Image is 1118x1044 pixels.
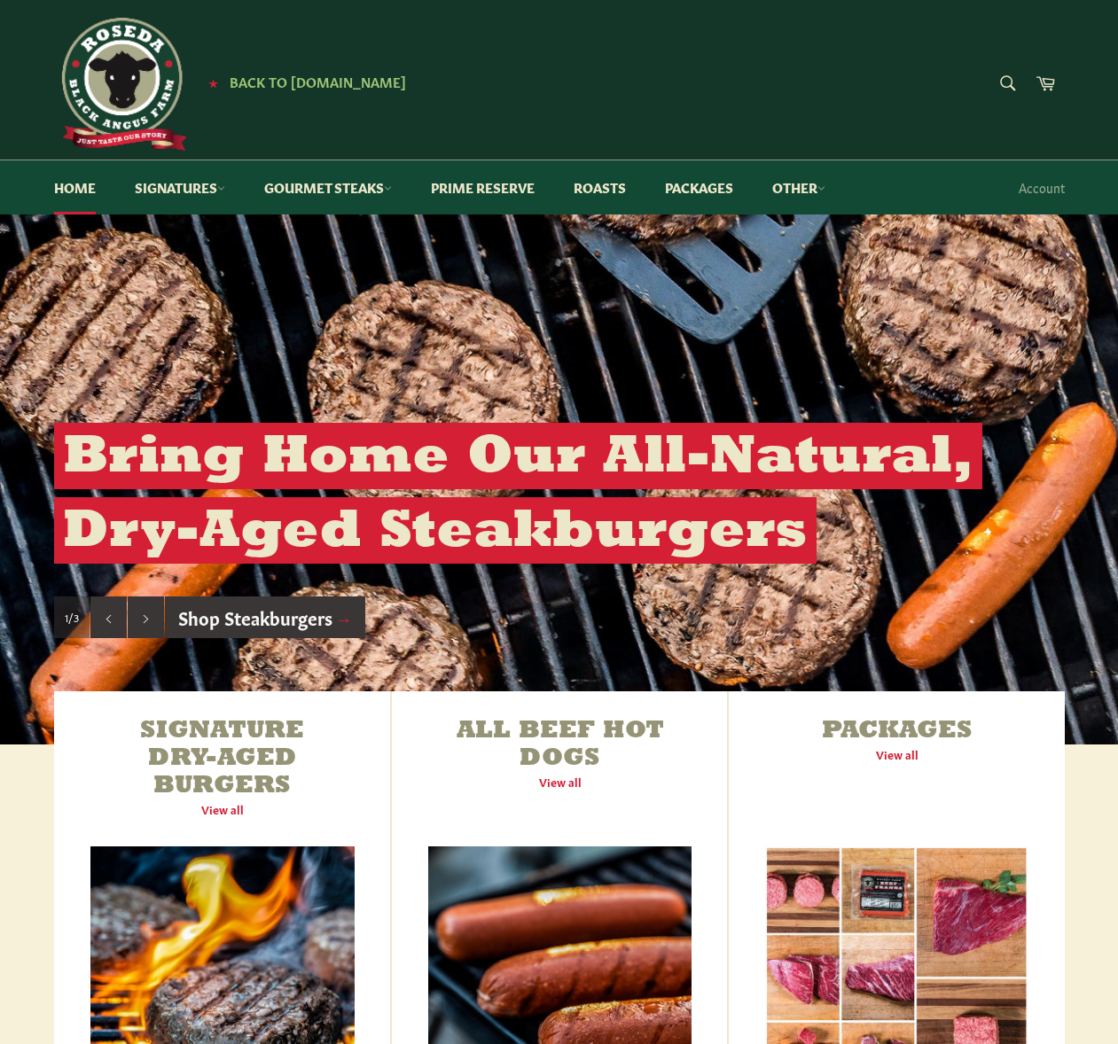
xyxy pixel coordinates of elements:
a: Packages [647,160,751,214]
span: ★ [208,75,218,90]
a: Gourmet Steaks [246,160,410,214]
a: Prime Reserve [413,160,552,214]
a: Roasts [556,160,644,214]
a: Home [36,160,113,214]
span: Back to [DOMAIN_NAME] [230,72,406,90]
img: Roseda Beef [54,18,187,151]
button: Previous slide [90,596,127,639]
a: Signatures [117,160,243,214]
a: Account [1010,161,1074,214]
h2: Bring Home Our All-Natural, Dry-Aged Steakburgers [54,423,982,564]
span: 1/3 [65,610,79,625]
a: Shop Steakburgers [165,596,366,639]
button: Next slide [128,596,164,639]
a: Other [754,160,843,214]
a: ★ Back to [DOMAIN_NAME] [199,75,406,90]
div: Slide 1, current [54,596,90,639]
span: → [335,604,353,629]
